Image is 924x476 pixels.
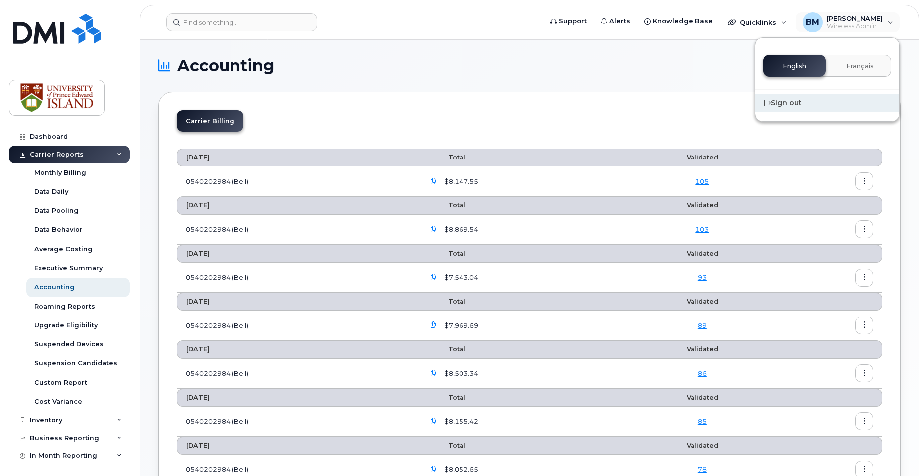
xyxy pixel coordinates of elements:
th: Validated [629,196,776,214]
span: Total [424,250,465,257]
th: Validated [629,245,776,263]
span: $8,503.34 [442,369,478,378]
th: Validated [629,293,776,311]
th: [DATE] [177,340,415,358]
span: $8,155.42 [442,417,478,426]
td: 0540202984 (Bell) [177,359,415,389]
td: 0540202984 (Bell) [177,407,415,437]
span: Total [424,442,465,449]
td: 0540202984 (Bell) [177,166,415,196]
th: [DATE] [177,196,415,214]
span: $7,543.04 [442,273,478,282]
span: Accounting [177,58,274,73]
a: 103 [695,225,709,233]
th: [DATE] [177,245,415,263]
span: $8,869.54 [442,225,478,234]
th: Validated [629,437,776,455]
a: 105 [695,177,709,185]
th: [DATE] [177,293,415,311]
span: $8,052.65 [442,465,478,474]
th: [DATE] [177,389,415,407]
div: Sign out [755,94,899,112]
th: [DATE] [177,437,415,455]
span: Total [424,345,465,353]
a: 89 [698,321,707,329]
th: [DATE] [177,149,415,166]
span: Total [424,394,465,401]
span: Total [424,154,465,161]
th: Validated [629,340,776,358]
th: Validated [629,149,776,166]
a: 85 [698,417,707,425]
td: 0540202984 (Bell) [177,215,415,245]
span: $8,147.55 [442,177,478,186]
td: 0540202984 (Bell) [177,311,415,340]
a: 93 [698,273,707,281]
span: Français [846,62,874,70]
th: Validated [629,389,776,407]
a: 78 [698,465,707,473]
a: 86 [698,369,707,377]
span: Total [424,298,465,305]
td: 0540202984 (Bell) [177,263,415,293]
span: $7,969.69 [442,321,478,330]
span: Total [424,201,465,209]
